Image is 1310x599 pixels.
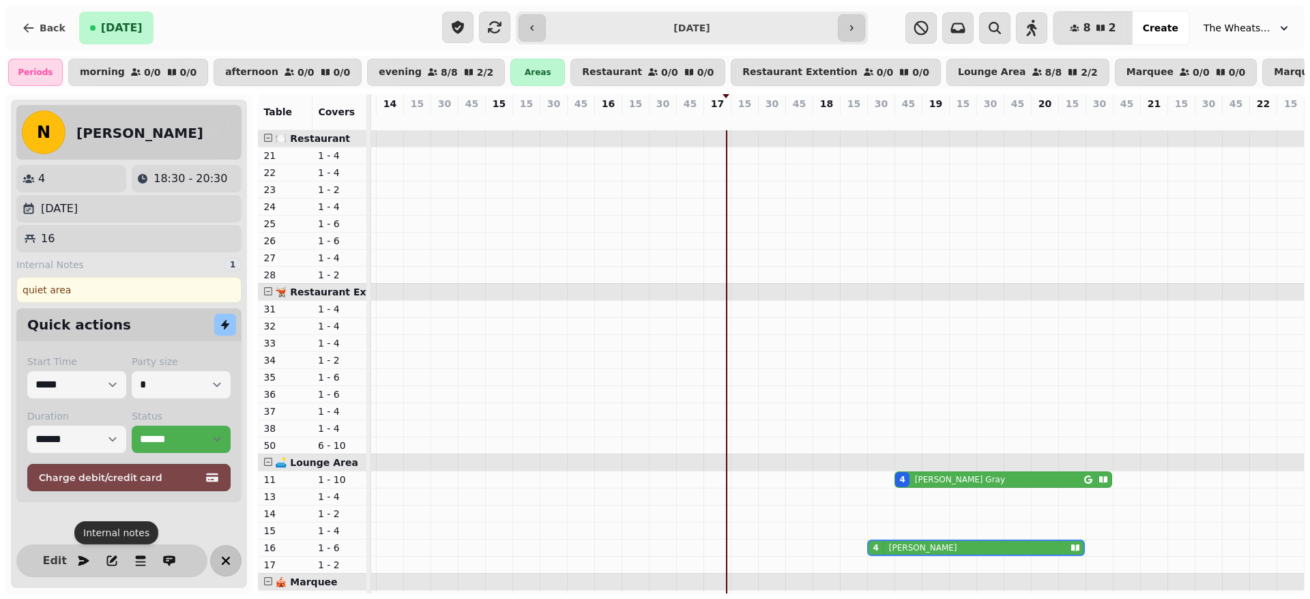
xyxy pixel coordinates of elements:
[318,251,362,265] p: 1 - 4
[438,97,451,111] p: 30
[684,97,697,111] p: 45
[912,68,929,77] p: 0 / 0
[27,355,126,368] label: Start Time
[41,201,78,217] p: [DATE]
[318,149,362,162] p: 1 - 4
[38,171,45,187] p: 4
[318,234,362,248] p: 1 - 6
[318,524,362,538] p: 1 - 4
[367,59,505,86] button: evening8/82/2
[602,97,615,111] p: 16
[915,474,1005,485] p: [PERSON_NAME] Gray
[1066,97,1079,111] p: 15
[1066,113,1077,127] p: 0
[318,353,362,367] p: 1 - 2
[630,113,641,127] p: 0
[263,217,307,231] p: 25
[574,97,587,111] p: 45
[16,277,242,303] div: quiet area
[263,149,307,162] p: 21
[957,113,968,127] p: 0
[318,166,362,179] p: 1 - 4
[1115,59,1257,86] button: Marquee0/00/0
[1230,113,1241,127] p: 0
[76,123,203,143] h2: [PERSON_NAME]
[318,405,362,418] p: 1 - 4
[180,68,197,77] p: 0 / 0
[1229,97,1242,111] p: 45
[318,439,362,452] p: 6 - 10
[224,258,242,272] div: 1
[297,68,315,77] p: 0 / 0
[318,541,362,555] p: 1 - 6
[441,68,458,77] p: 8 / 8
[629,97,642,111] p: 15
[263,405,307,418] p: 37
[656,97,669,111] p: 30
[738,97,751,111] p: 15
[263,234,307,248] p: 26
[1039,113,1050,127] p: 0
[821,113,832,127] p: 0
[766,113,777,127] p: 0
[548,113,559,127] p: 0
[946,59,1109,86] button: Lounge Area8/82/2
[742,67,857,78] p: Restaurant Extention
[214,59,362,86] button: afternoon0/00/0
[46,555,63,566] span: Edit
[1083,23,1090,33] span: 8
[275,576,337,587] span: 🎪 Marquee
[318,302,362,316] p: 1 - 4
[132,355,231,368] label: Party size
[411,113,422,127] p: 0
[465,97,478,111] p: 45
[1109,23,1116,33] span: 2
[520,97,533,111] p: 15
[144,68,161,77] p: 0 / 0
[582,67,642,78] p: Restaurant
[873,542,878,553] div: 4
[1193,68,1210,77] p: 0 / 0
[794,113,804,127] p: 0
[74,521,158,544] div: Internal notes
[275,133,350,144] span: 🍽️ Restaurant
[39,473,203,482] span: Charge debit/credit card
[1120,97,1133,111] p: 45
[889,542,957,553] p: [PERSON_NAME]
[263,422,307,435] p: 38
[263,507,307,521] p: 14
[903,113,914,127] p: 4
[1012,113,1023,127] p: 0
[1257,97,1270,111] p: 22
[41,547,68,574] button: Edit
[1202,97,1215,111] p: 30
[766,97,778,111] p: 30
[318,183,362,196] p: 1 - 2
[318,490,362,503] p: 1 - 4
[318,370,362,384] p: 1 - 6
[985,113,995,127] p: 0
[275,457,358,468] span: 🛋️ Lounge Area
[1038,97,1051,111] p: 20
[225,67,278,78] p: afternoon
[318,422,362,435] p: 1 - 4
[37,124,50,141] span: N
[79,12,154,44] button: [DATE]
[318,106,355,117] span: Covers
[41,231,55,247] p: 16
[847,97,860,111] p: 15
[8,59,63,86] div: Periods
[263,319,307,333] p: 32
[1045,68,1062,77] p: 8 / 8
[263,200,307,214] p: 24
[263,524,307,538] p: 15
[477,68,494,77] p: 2 / 2
[684,113,695,127] p: 0
[263,302,307,316] p: 31
[27,464,231,491] button: Charge debit/credit card
[379,67,422,78] p: evening
[318,507,362,521] p: 1 - 2
[493,113,504,127] p: 0
[318,388,362,401] p: 1 - 6
[1229,68,1246,77] p: 0 / 0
